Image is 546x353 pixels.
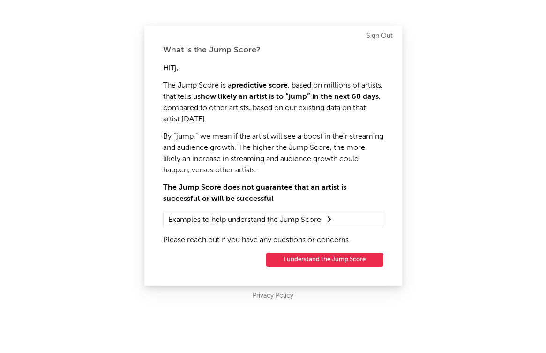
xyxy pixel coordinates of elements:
[266,253,383,267] button: I understand the Jump Score
[163,131,383,176] p: By “jump,” we mean if the artist will see a boost in their streaming and audience growth. The hig...
[232,82,288,89] strong: predictive score
[163,184,346,203] strong: The Jump Score does not guarantee that an artist is successful or will be successful
[253,290,293,302] a: Privacy Policy
[168,213,378,226] summary: Examples to help understand the Jump Score
[163,63,383,74] p: Hi Tj ,
[163,80,383,125] p: The Jump Score is a , based on millions of artists, that tells us , compared to other artists, ba...
[366,30,393,42] a: Sign Out
[163,44,383,56] div: What is the Jump Score?
[163,235,383,246] p: Please reach out if you have any questions or concerns.
[201,93,379,101] strong: how likely an artist is to “jump” in the next 60 days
